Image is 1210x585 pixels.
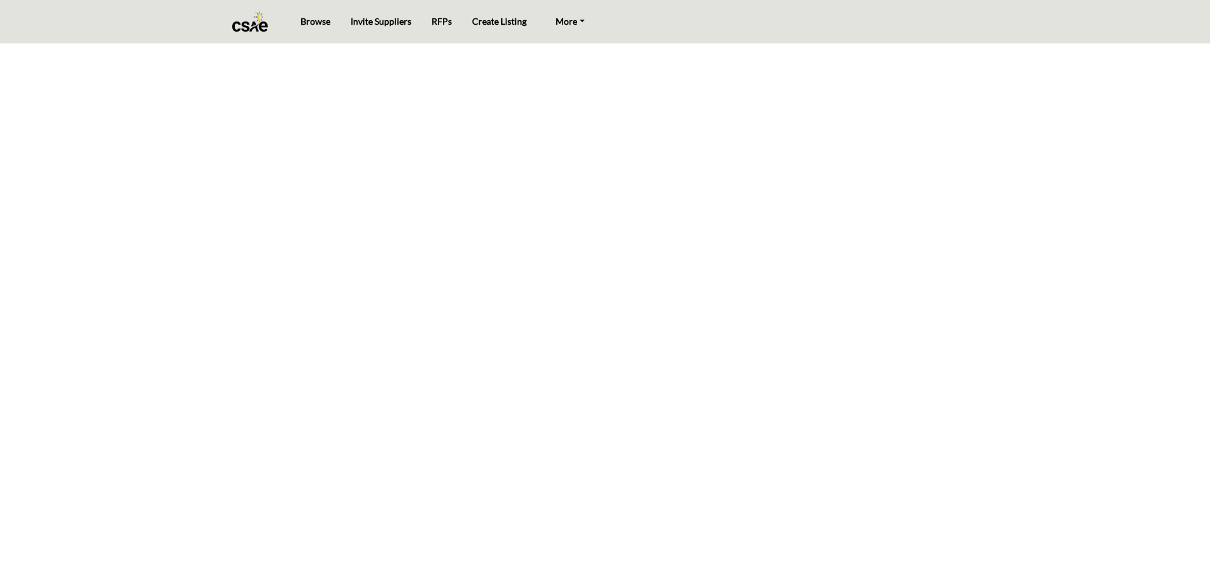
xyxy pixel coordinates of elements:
[547,13,594,30] a: More
[232,11,275,32] img: site Logo
[301,16,330,27] a: Browse
[472,16,527,27] a: Create Listing
[351,16,411,27] a: Invite Suppliers
[432,16,452,27] a: RFPs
